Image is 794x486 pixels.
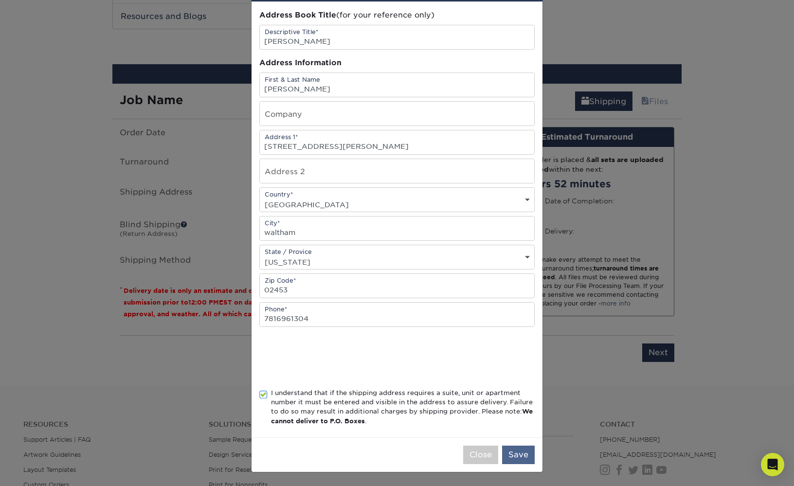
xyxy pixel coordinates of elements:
b: We cannot deliver to P.O. Boxes [271,408,533,424]
span: Address Book Title [259,10,336,19]
div: I understand that if the shipping address requires a suite, unit or apartment number it must be e... [271,388,535,426]
div: Address Information [259,57,535,69]
div: (for your reference only) [259,10,535,21]
button: Save [502,446,535,464]
button: Close [463,446,498,464]
iframe: reCAPTCHA [259,339,407,377]
div: Open Intercom Messenger [761,453,784,476]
